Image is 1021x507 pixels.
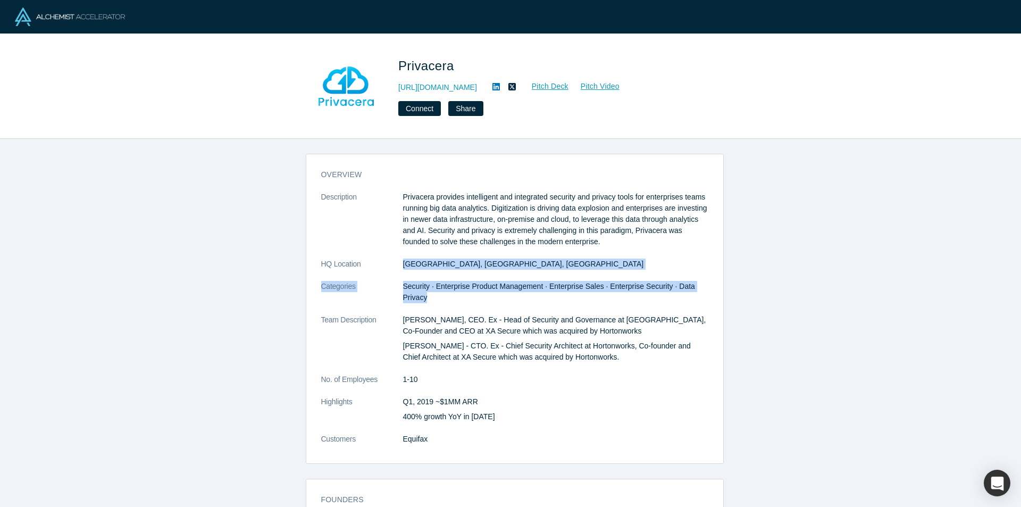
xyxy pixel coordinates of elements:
dd: [GEOGRAPHIC_DATA], [GEOGRAPHIC_DATA], [GEOGRAPHIC_DATA] [403,259,708,270]
span: Privacera [398,59,458,73]
p: Q1, 2019 ~$1MM ARR [403,396,708,408]
dd: Equifax [403,434,708,445]
a: Pitch Video [569,80,620,93]
span: Security · Enterprise Product Management · Enterprise Sales · Enterprise Security · Data Privacy [403,282,695,302]
dd: 1-10 [403,374,708,385]
p: Privacera provides intelligent and integrated security and privacy tools for enterprises teams ru... [403,192,708,247]
img: Alchemist Logo [15,7,125,26]
button: Share [448,101,483,116]
dt: No. of Employees [321,374,403,396]
img: Privacera's Logo [309,49,383,123]
dt: Description [321,192,403,259]
dt: Highlights [321,396,403,434]
p: [PERSON_NAME], CEO. Ex - Head of Security and Governance at [GEOGRAPHIC_DATA], Co-Founder and CEO... [403,314,708,337]
dt: HQ Location [321,259,403,281]
h3: overview [321,169,693,180]
p: [PERSON_NAME] - CTO. Ex - Chief Security Architect at Hortonworks, Co-founder and Chief Architect... [403,340,708,363]
dt: Team Description [321,314,403,374]
a: Pitch Deck [520,80,569,93]
h3: Founders [321,494,693,505]
button: Connect [398,101,441,116]
dt: Categories [321,281,403,314]
dt: Customers [321,434,403,456]
p: 400% growth YoY in [DATE] [403,411,708,422]
a: [URL][DOMAIN_NAME] [398,82,477,93]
